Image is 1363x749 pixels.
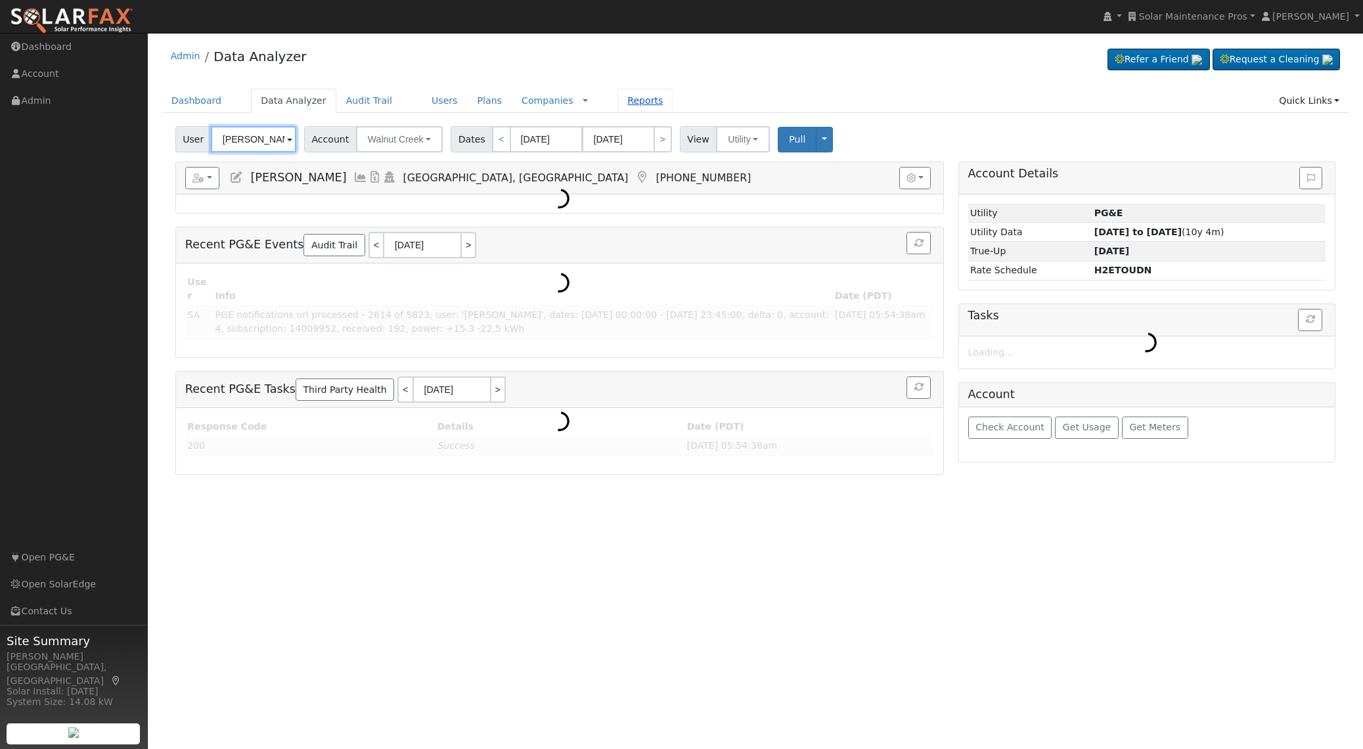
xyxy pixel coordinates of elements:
button: Refresh [906,376,931,399]
a: Quick Links [1269,89,1349,113]
a: Data Analyzer [213,49,306,64]
button: Issue History [1299,167,1322,189]
strong: V [1094,265,1152,275]
h5: Recent PG&E Tasks [185,376,935,403]
img: SolarFax [10,7,133,35]
button: Utility [716,126,770,152]
span: (10y 4m) [1094,227,1224,237]
span: [PHONE_NUMBER] [656,171,751,184]
div: Solar Install: [DATE] [7,685,141,698]
span: Get Meters [1129,422,1180,432]
span: User [175,126,212,152]
a: > [654,126,672,152]
span: Solar Maintenance Pros [1139,11,1247,22]
img: retrieve [1322,55,1333,65]
button: Walnut Creek [356,126,443,152]
input: Select a User [211,126,296,152]
td: True-Up [968,242,1092,261]
a: Refer a Friend [1107,49,1210,71]
a: > [491,376,506,403]
strong: ID: 14009952, authorized: 04/22/24 [1094,208,1123,218]
span: [PERSON_NAME] [250,171,346,184]
span: Dates [451,126,493,152]
td: Utility Data [968,223,1092,242]
button: Pull [778,127,816,152]
a: Audit Trail [336,89,402,113]
a: Admin [171,51,200,61]
button: Get Usage [1055,417,1119,439]
img: retrieve [68,727,79,738]
strong: [DATE] [1094,246,1130,256]
a: Multi-Series Graph [353,171,368,184]
a: Plans [468,89,512,113]
a: Data Analyzer [251,89,336,113]
a: Companies [522,95,573,106]
button: Check Account [968,417,1052,439]
span: Walnut Creek [368,134,424,145]
h5: Account Details [968,167,1326,181]
td: Rate Schedule [968,261,1092,280]
span: Pull [789,134,805,145]
h5: Tasks [968,309,1326,323]
a: Users [422,89,468,113]
span: Account [304,126,357,152]
a: < [492,126,510,152]
img: retrieve [1192,55,1202,65]
strong: [DATE] to [DATE] [1094,227,1182,237]
a: Bills [368,171,382,184]
button: Refresh [1298,309,1322,331]
div: System Size: 14.08 kW [7,695,141,709]
span: Check Account [975,422,1044,432]
a: Map [635,171,649,184]
a: < [369,232,383,258]
a: Map [110,675,122,686]
span: Get Usage [1063,422,1111,432]
a: < [397,376,412,403]
a: Login As (last 08/26/2025 10:16:03 AM) [382,171,397,184]
a: Edit User (4) [229,171,244,184]
h5: Account [968,388,1015,401]
span: [PERSON_NAME] [1272,11,1349,22]
button: Refresh [906,232,931,254]
a: Third Party Health [296,378,394,401]
td: Utility [968,204,1092,223]
a: Dashboard [162,89,232,113]
a: > [462,232,476,258]
span: View [680,126,717,152]
button: Get Meters [1122,417,1188,439]
div: [PERSON_NAME] [7,650,141,664]
a: Request a Cleaning [1213,49,1340,71]
span: [GEOGRAPHIC_DATA], [GEOGRAPHIC_DATA] [403,171,629,184]
h5: Recent PG&E Events [185,232,935,258]
span: Site Summary [7,632,141,650]
div: [GEOGRAPHIC_DATA], [GEOGRAPHIC_DATA] [7,660,141,688]
a: Reports [617,89,673,113]
a: Audit Trail [303,234,365,256]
